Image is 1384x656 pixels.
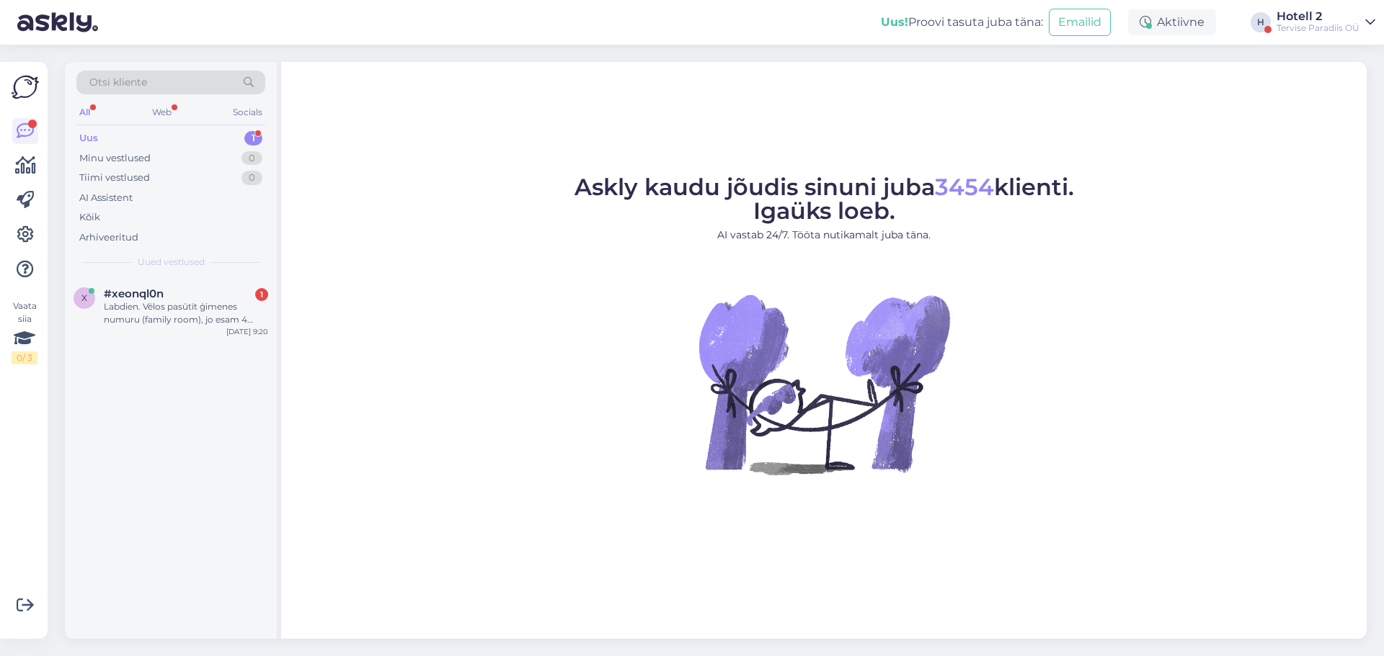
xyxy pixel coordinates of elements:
[1277,11,1359,22] div: Hotell 2
[1128,9,1216,35] div: Aktiivne
[244,131,262,145] div: 1
[241,171,262,185] div: 0
[881,15,908,29] b: Uus!
[104,300,268,326] div: Labdien. Vēlos pasūtīt ģimenes numuru (family room), jo esam 4 cilvēku ģimene ar 2 bērniem, kas i...
[12,300,37,364] div: Vaata siia
[1277,22,1359,34] div: Tervise Paradiis OÜ
[79,131,98,145] div: Uus
[1251,12,1271,32] div: H
[12,73,39,101] img: Askly Logo
[79,230,138,245] div: Arhiveeritud
[79,191,133,205] div: AI Assistent
[1277,11,1375,34] a: Hotell 2Tervise Paradiis OÜ
[81,292,87,303] span: x
[241,151,262,166] div: 0
[79,210,100,225] div: Kõik
[1049,9,1111,36] button: Emailid
[149,103,174,122] div: Web
[230,103,265,122] div: Socials
[76,103,93,122] div: All
[694,254,954,513] img: No Chat active
[89,75,147,90] span: Otsi kliente
[12,351,37,364] div: 0 / 3
[575,173,1074,225] span: Askly kaudu jõudis sinuni juba klienti. Igaüks loeb.
[79,171,150,185] div: Tiimi vestlused
[255,288,268,301] div: 1
[575,228,1074,243] p: AI vastab 24/7. Tööta nutikamalt juba täna.
[881,14,1043,31] div: Proovi tasuta juba täna:
[104,287,164,300] span: #xeonql0n
[138,256,205,269] span: Uued vestlused
[935,173,994,201] span: 3454
[79,151,151,166] div: Minu vestlused
[226,326,268,337] div: [DATE] 9:20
